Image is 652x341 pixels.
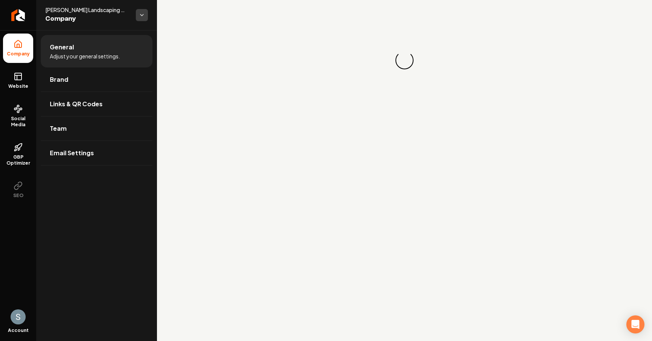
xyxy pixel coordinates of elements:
[11,309,26,324] button: Open user button
[50,43,74,52] span: General
[394,50,415,71] div: Loading
[50,75,68,84] span: Brand
[50,52,120,60] span: Adjust your general settings.
[5,83,31,89] span: Website
[41,141,152,165] a: Email Settings
[3,154,33,166] span: GBP Optimizer
[11,309,26,324] img: Saygun Erkaraman
[3,66,33,95] a: Website
[3,116,33,128] span: Social Media
[11,9,25,21] img: Rebolt Logo
[626,315,644,333] div: Open Intercom Messenger
[3,98,33,134] a: Social Media
[3,175,33,205] button: SEO
[41,116,152,141] a: Team
[45,6,130,14] span: [PERSON_NAME] Landscaping and Design
[50,99,103,109] span: Links & QR Codes
[50,148,94,158] span: Email Settings
[8,327,29,333] span: Account
[3,137,33,172] a: GBP Optimizer
[41,92,152,116] a: Links & QR Codes
[4,51,33,57] span: Company
[45,14,130,24] span: Company
[10,193,26,199] span: SEO
[41,67,152,92] a: Brand
[50,124,67,133] span: Team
